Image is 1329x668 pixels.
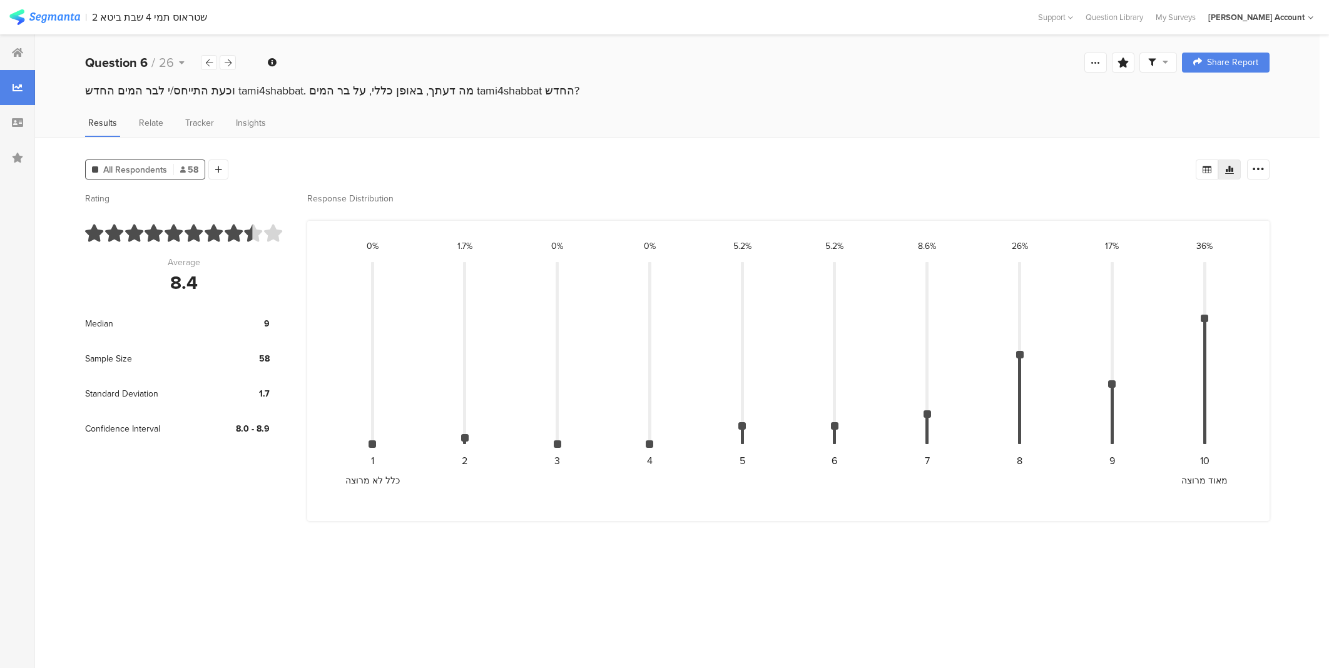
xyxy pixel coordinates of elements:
[1109,453,1115,468] div: 9
[139,116,163,129] span: Relate
[918,240,936,253] div: 8.6%
[204,422,270,435] div: 8.0 - 8.9
[88,116,117,129] span: Results
[92,11,207,23] div: 2 שטראוס תמי 4 שבת ביטא
[236,116,266,129] span: Insights
[647,453,653,468] div: 4
[1208,11,1305,23] div: [PERSON_NAME] Account
[9,9,80,25] img: segmanta logo
[85,411,204,446] div: Confidence Interval
[159,53,174,72] span: 26
[85,192,282,205] div: Rating
[180,163,198,176] span: 58
[85,306,204,341] div: Median
[85,10,87,24] div: |
[1012,240,1028,253] div: 26%
[1200,453,1209,468] div: 10
[85,341,204,376] div: Sample Size
[551,240,563,253] div: 0%
[1173,474,1236,487] div: מאוד מרוצה
[740,453,745,468] div: 5
[1079,11,1149,23] a: Question Library
[204,387,270,400] div: 1.7
[1149,11,1202,23] a: My Surveys
[341,474,404,487] div: כלל לא מרוצה
[832,453,837,468] div: 6
[204,317,270,330] div: 9
[462,453,467,468] div: 2
[644,240,656,253] div: 0%
[170,269,198,296] div: 8.4
[185,116,214,129] span: Tracker
[554,453,560,468] div: 3
[204,352,270,365] div: 58
[1017,453,1022,468] div: 8
[371,453,374,468] div: 1
[85,376,204,411] div: Standard Deviation
[103,163,167,176] span: All Respondents
[825,240,843,253] div: 5.2%
[168,256,200,269] div: Average
[307,192,1270,205] div: Response Distribution
[733,240,751,253] div: 5.2%
[85,83,1270,99] div: וכעת התייחס/י לבר המים החדש tami4shabbat. מה דעתך, באופן כללי, על בר המים tami4shabbat החדש?
[151,53,155,72] span: /
[1105,240,1119,253] div: 17%
[457,240,472,253] div: 1.7%
[367,240,379,253] div: 0%
[85,53,148,72] b: Question 6
[925,453,930,468] div: 7
[1207,58,1258,67] span: Share Report
[1038,8,1073,27] div: Support
[1196,240,1213,253] div: 36%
